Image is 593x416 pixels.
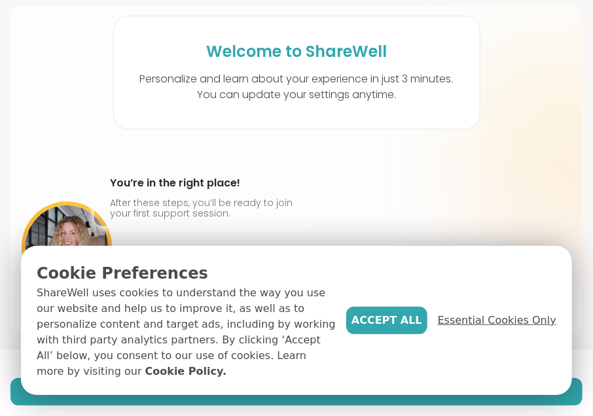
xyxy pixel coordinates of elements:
p: ShareWell uses cookies to understand the way you use our website and help us to improve it, as we... [37,285,336,379]
img: User image [22,201,112,292]
p: Personalize and learn about your experience in just 3 minutes. You can update your settings anytime. [140,71,454,103]
a: Cookie Policy. [145,364,226,379]
h1: Welcome to ShareWell [206,43,387,61]
p: After these steps, you’ll be ready to join your first support session. [110,198,298,218]
span: Accept All [351,313,422,328]
p: Cookie Preferences [37,262,336,285]
span: Essential Cookies Only [438,313,556,328]
h4: You’re in the right place! [110,173,298,194]
button: Accept All [346,307,427,334]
